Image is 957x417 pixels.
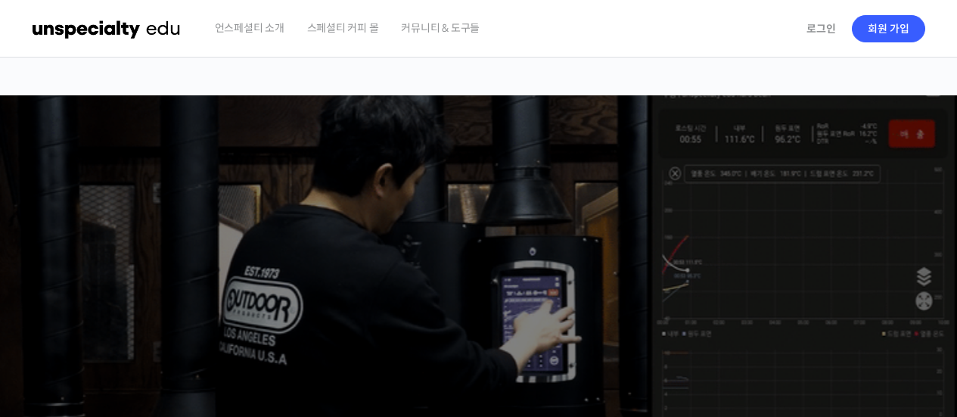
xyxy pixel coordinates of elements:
p: 시간과 장소에 구애받지 않고, 검증된 커리큘럼으로 [15,315,943,336]
a: 회원 가입 [852,15,925,42]
p: [PERSON_NAME]을 다하는 당신을 위해, 최고와 함께 만든 커피 클래스 [15,232,943,308]
a: 로그인 [797,11,845,46]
